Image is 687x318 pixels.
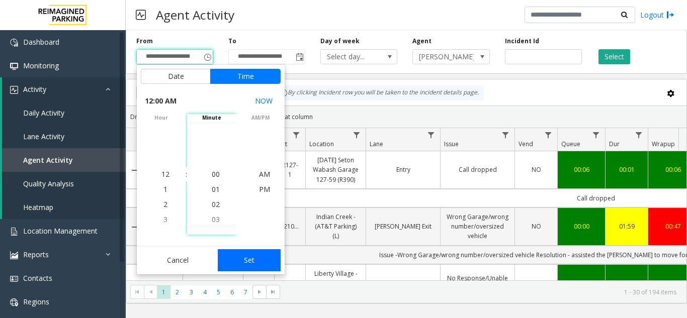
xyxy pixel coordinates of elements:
[157,285,170,299] span: Page 1
[23,37,59,47] span: Dashboard
[542,128,555,142] a: Vend Filter Menu
[564,222,599,231] div: 00:00
[161,169,169,179] span: 12
[141,69,211,84] button: Date tab
[281,222,299,231] a: L21003500
[2,195,126,219] a: Heatmap
[519,140,533,148] span: Vend
[212,169,220,179] span: 00
[23,61,59,70] span: Monitoring
[320,37,360,46] label: Day of week
[23,202,53,212] span: Heatmap
[23,84,46,94] span: Activity
[239,285,252,299] span: Page 7
[2,172,126,195] a: Quality Analysis
[252,285,266,299] span: Go to the next page
[163,215,167,224] span: 3
[218,249,281,271] button: Set
[202,50,213,64] span: Toggle popup
[259,184,270,194] span: PM
[652,140,675,148] span: Wrapup
[412,37,432,46] label: Agent
[312,155,360,184] a: [DATE] Seton Wabash Garage 127-59 (R390)
[23,132,64,141] span: Lane Activity
[10,228,18,236] img: 'icon'
[564,165,599,174] div: 00:06
[136,37,153,46] label: From
[186,169,187,179] div: :
[521,222,551,231] a: NO
[309,140,334,148] span: Location
[275,85,484,100] div: By clicking Incident row you will be taken to the incident details page.
[23,226,98,236] span: Location Management
[312,212,360,241] a: Indian Creek - (AT&T Parking) (L)
[312,269,360,307] a: Liberty Village - 85 [PERSON_NAME] (I)
[447,273,508,302] a: No Response/Unable to hear [PERSON_NAME]
[2,77,126,101] a: Activity
[505,37,539,46] label: Incident Id
[281,160,299,179] a: R127-1
[141,249,215,271] button: Cancel
[598,49,630,64] button: Select
[23,297,49,306] span: Regions
[23,179,74,188] span: Quality Analysis
[251,92,277,110] button: Select now
[163,199,167,209] span: 2
[370,140,383,148] span: Lane
[23,155,73,165] span: Agent Activity
[413,50,474,64] span: [PERSON_NAME]
[666,10,674,20] img: logout
[532,165,541,174] span: NO
[126,128,686,280] div: Data table
[126,108,686,126] div: Drag a column header and drop it here to group by that column
[447,212,508,241] a: Wrong Garage/wrong number/oversized vehicle
[126,223,142,231] a: Collapse Details
[499,128,512,142] a: Issue Filter Menu
[259,169,270,179] span: AM
[255,288,264,296] span: Go to the next page
[372,165,434,174] a: Entry
[23,250,49,259] span: Reports
[212,184,220,194] span: 01
[424,128,438,142] a: Lane Filter Menu
[290,128,303,142] a: Lot Filter Menu
[266,285,280,299] span: Go to the last page
[269,288,277,296] span: Go to the last page
[10,39,18,47] img: 'icon'
[198,285,212,299] span: Page 4
[372,278,434,297] a: [GEOGRAPHIC_DATA] - 85 [PERSON_NAME]
[589,128,603,142] a: Queue Filter Menu
[10,251,18,259] img: 'icon'
[10,298,18,306] img: 'icon'
[2,125,126,148] a: Lane Activity
[212,215,220,224] span: 03
[151,3,239,27] h3: Agent Activity
[444,140,459,148] span: Issue
[23,108,64,118] span: Daily Activity
[185,285,198,299] span: Page 3
[447,165,508,174] a: Call dropped
[212,285,225,299] span: Page 5
[2,101,126,125] a: Daily Activity
[10,86,18,94] img: 'icon'
[632,128,646,142] a: Dur Filter Menu
[609,140,620,148] span: Dur
[212,199,220,209] span: 02
[294,50,305,64] span: Toggle popup
[561,140,580,148] span: Queue
[10,62,18,70] img: 'icon'
[137,114,186,122] span: hour
[145,94,177,108] span: 12:00 AM
[612,165,642,174] a: 00:01
[170,285,184,299] span: Page 2
[10,275,18,283] img: 'icon'
[163,184,167,194] span: 1
[532,222,541,231] span: NO
[286,288,676,296] kendo-pager-info: 1 - 30 of 194 items
[521,165,551,174] a: NO
[612,222,642,231] a: 01:59
[321,50,382,64] span: Select day...
[136,3,146,27] img: pageIcon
